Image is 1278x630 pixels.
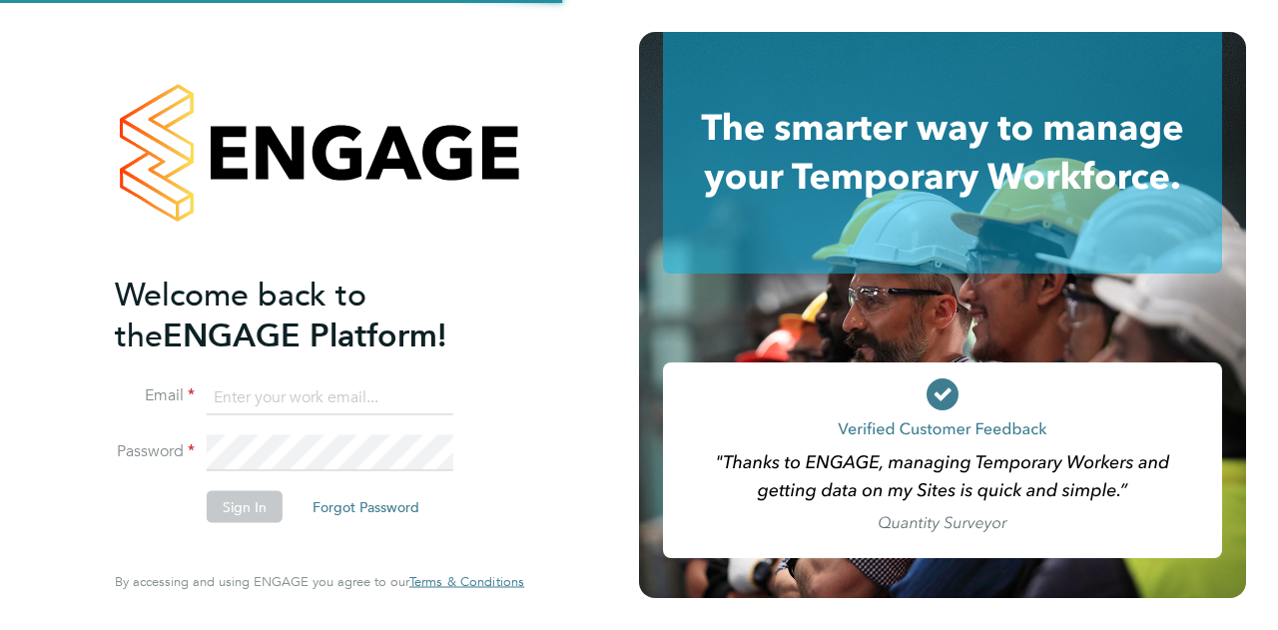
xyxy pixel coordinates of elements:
input: Enter your work email... [207,379,453,415]
a: Terms & Conditions [409,574,524,590]
span: By accessing and using ENGAGE you agree to our [115,573,524,590]
button: Forgot Password [297,491,435,523]
label: Password [115,441,195,462]
h2: ENGAGE Platform! [115,274,504,355]
span: Welcome back to the [115,275,366,354]
button: Sign In [207,491,283,523]
label: Email [115,385,195,406]
span: Terms & Conditions [409,573,524,590]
